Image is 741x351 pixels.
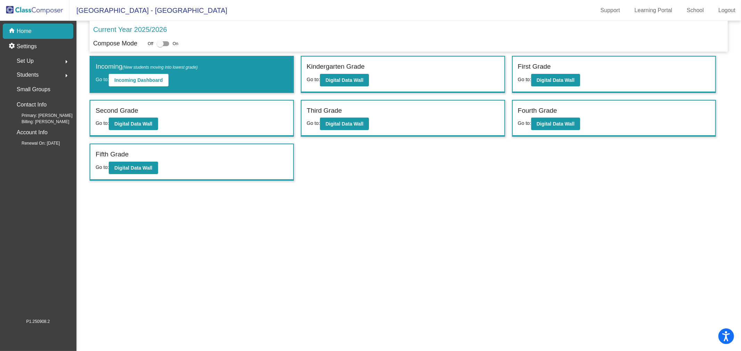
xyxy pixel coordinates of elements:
mat-icon: home [8,27,17,35]
span: Go to: [307,77,320,82]
span: On [173,41,178,47]
span: Go to: [518,120,531,126]
a: Support [595,5,626,16]
button: Digital Data Wall [109,162,158,174]
span: Off [148,41,153,47]
span: Students [17,70,39,80]
span: Primary: [PERSON_NAME] [10,112,73,119]
b: Digital Data Wall [114,121,152,127]
p: Contact Info [17,100,47,110]
span: Billing: [PERSON_NAME] [10,119,69,125]
button: Digital Data Wall [531,74,580,86]
label: Second Grade [96,106,138,116]
p: Home [17,27,32,35]
span: Go to: [96,164,109,170]
p: Current Year 2025/2026 [93,24,167,35]
label: Fifth Grade [96,149,129,160]
mat-icon: settings [8,42,17,51]
button: Digital Data Wall [109,118,158,130]
label: First Grade [518,62,551,72]
span: Renewal On: [DATE] [10,140,60,146]
p: Small Groups [17,85,50,94]
b: Digital Data Wall [326,77,363,83]
b: Digital Data Wall [537,121,575,127]
b: Digital Data Wall [537,77,575,83]
label: Incoming [96,62,198,72]
span: Go to: [307,120,320,126]
b: Digital Data Wall [114,165,152,171]
label: Kindergarten Grade [307,62,365,72]
a: School [681,5,709,16]
p: Compose Mode [93,39,137,48]
button: Incoming Dashboard [109,74,168,86]
p: Settings [17,42,37,51]
span: Set Up [17,56,34,66]
span: Go to: [518,77,531,82]
button: Digital Data Wall [320,74,369,86]
button: Digital Data Wall [320,118,369,130]
span: (New students moving into lowest grade) [122,65,198,70]
mat-icon: arrow_right [62,58,71,66]
b: Incoming Dashboard [114,77,163,83]
mat-icon: arrow_right [62,71,71,80]
label: Fourth Grade [518,106,557,116]
span: Go to: [96,77,109,82]
label: Third Grade [307,106,342,116]
span: Go to: [96,120,109,126]
b: Digital Data Wall [326,121,363,127]
p: Account Info [17,128,48,137]
span: [GEOGRAPHIC_DATA] - [GEOGRAPHIC_DATA] [69,5,227,16]
a: Logout [713,5,741,16]
button: Digital Data Wall [531,118,580,130]
a: Learning Portal [629,5,678,16]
